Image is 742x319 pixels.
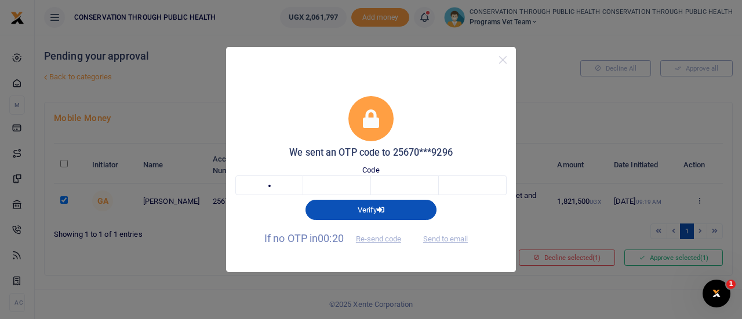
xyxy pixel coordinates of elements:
button: Close [494,52,511,68]
button: Verify [305,200,437,219]
label: Code [362,164,379,176]
h5: We sent an OTP code to 25670***9296 [235,147,507,159]
span: If no OTP in [264,232,411,244]
span: 1 [726,280,736,289]
span: 00:20 [318,232,344,244]
iframe: Intercom live chat [703,280,730,307]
